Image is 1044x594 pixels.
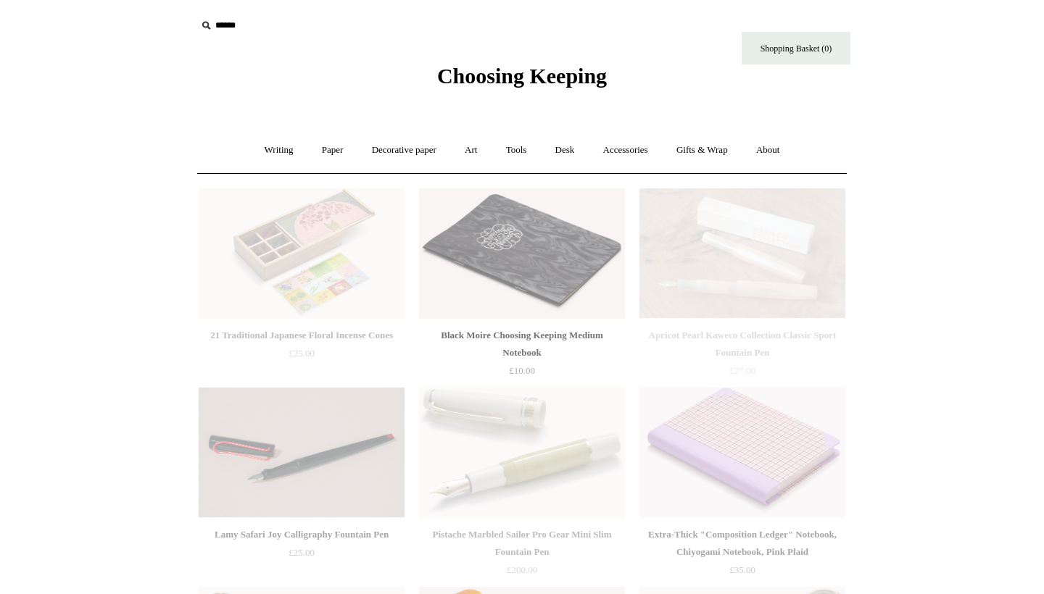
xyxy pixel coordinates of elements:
div: Lamy Safari Joy Calligraphy Fountain Pen [202,526,401,543]
img: 21 Traditional Japanese Floral Incense Cones [199,188,405,319]
a: Paper [309,131,357,170]
a: Accessories [590,131,661,170]
div: 21 Traditional Japanese Floral Incense Cones [202,327,401,344]
a: Pistache Marbled Sailor Pro Gear Mini Slim Fountain Pen Pistache Marbled Sailor Pro Gear Mini Sli... [419,388,625,518]
span: Choosing Keeping [437,64,607,88]
a: Black Moire Choosing Keeping Medium Notebook Black Moire Choosing Keeping Medium Notebook [419,188,625,319]
a: Decorative paper [359,131,449,170]
a: Lamy Safari Joy Calligraphy Fountain Pen £25.00 [199,526,405,585]
a: Tools [493,131,540,170]
a: Extra-Thick "Composition Ledger" Notebook, Chiyogami Notebook, Pink Plaid £35.00 [639,526,845,585]
a: Choosing Keeping [437,75,607,85]
img: Extra-Thick "Composition Ledger" Notebook, Chiyogami Notebook, Pink Plaid [639,388,845,518]
a: Shopping Basket (0) [742,32,850,64]
a: Gifts & Wrap [663,131,741,170]
img: Lamy Safari Joy Calligraphy Fountain Pen [199,388,405,518]
img: Pistache Marbled Sailor Pro Gear Mini Slim Fountain Pen [419,388,625,518]
a: Extra-Thick "Composition Ledger" Notebook, Chiyogami Notebook, Pink Plaid Extra-Thick "Compositio... [639,388,845,518]
img: Black Moire Choosing Keeping Medium Notebook [419,188,625,319]
a: About [743,131,793,170]
a: 21 Traditional Japanese Floral Incense Cones 21 Traditional Japanese Floral Incense Cones [199,188,405,319]
a: Writing [252,131,307,170]
a: Apricot Pearl Kaweco Collection Classic Sport Fountain Pen £27.00 [639,327,845,386]
span: £25.00 [289,547,315,558]
a: Desk [542,131,588,170]
span: £35.00 [729,564,755,575]
img: Apricot Pearl Kaweco Collection Classic Sport Fountain Pen [639,188,845,319]
a: 21 Traditional Japanese Floral Incense Cones £25.00 [199,327,405,386]
span: £200.00 [507,564,537,575]
a: Pistache Marbled Sailor Pro Gear Mini Slim Fountain Pen £200.00 [419,526,625,585]
span: £27.00 [729,365,755,376]
div: Extra-Thick "Composition Ledger" Notebook, Chiyogami Notebook, Pink Plaid [643,526,842,561]
div: Pistache Marbled Sailor Pro Gear Mini Slim Fountain Pen [423,526,621,561]
a: Apricot Pearl Kaweco Collection Classic Sport Fountain Pen Apricot Pearl Kaweco Collection Classi... [639,188,845,319]
span: £10.00 [509,365,535,376]
a: Art [452,131,490,170]
div: Apricot Pearl Kaweco Collection Classic Sport Fountain Pen [643,327,842,361]
div: Black Moire Choosing Keeping Medium Notebook [423,327,621,361]
a: Lamy Safari Joy Calligraphy Fountain Pen Lamy Safari Joy Calligraphy Fountain Pen [199,388,405,518]
span: £25.00 [289,348,315,359]
a: Black Moire Choosing Keeping Medium Notebook £10.00 [419,327,625,386]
